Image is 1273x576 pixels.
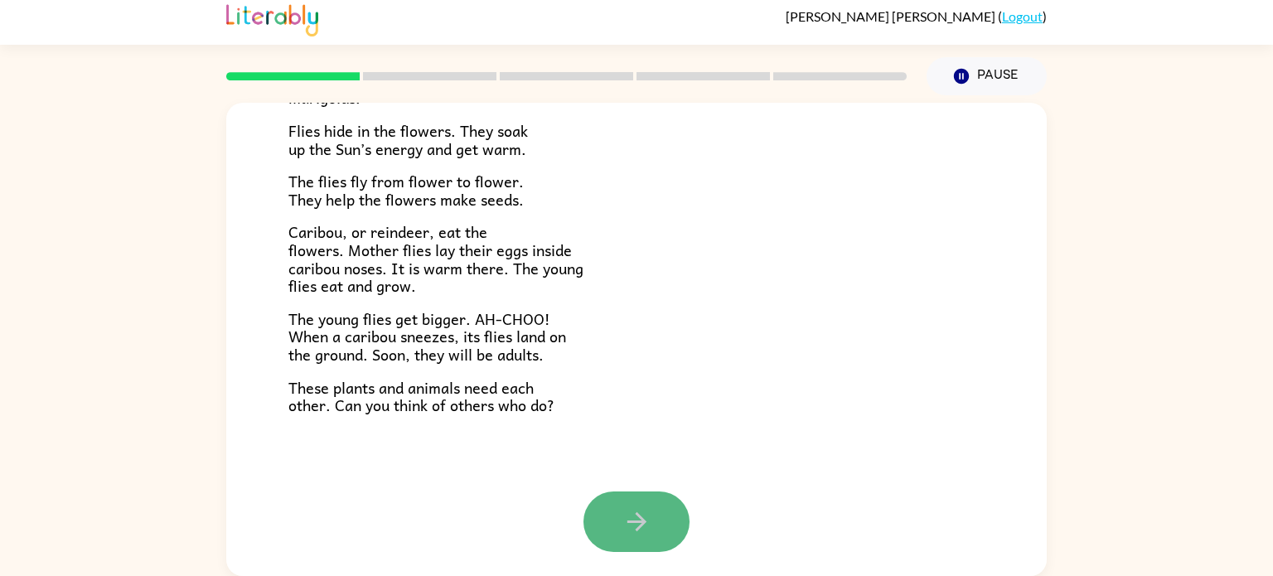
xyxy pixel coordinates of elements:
[288,375,554,418] span: These plants and animals need each other. Can you think of others who do?
[1002,8,1043,24] a: Logout
[288,307,566,366] span: The young flies get bigger. AH-CHOO! When a caribou sneezes, its flies land on the ground. Soon, ...
[927,57,1047,95] button: Pause
[786,8,1047,24] div: ( )
[288,220,583,298] span: Caribou, or reindeer, eat the flowers. Mother flies lay their eggs inside caribou noses. It is wa...
[288,169,524,211] span: The flies fly from flower to flower. They help the flowers make seeds.
[786,8,998,24] span: [PERSON_NAME] [PERSON_NAME]
[288,119,528,161] span: Flies hide in the flowers. They soak up the Sun’s energy and get warm.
